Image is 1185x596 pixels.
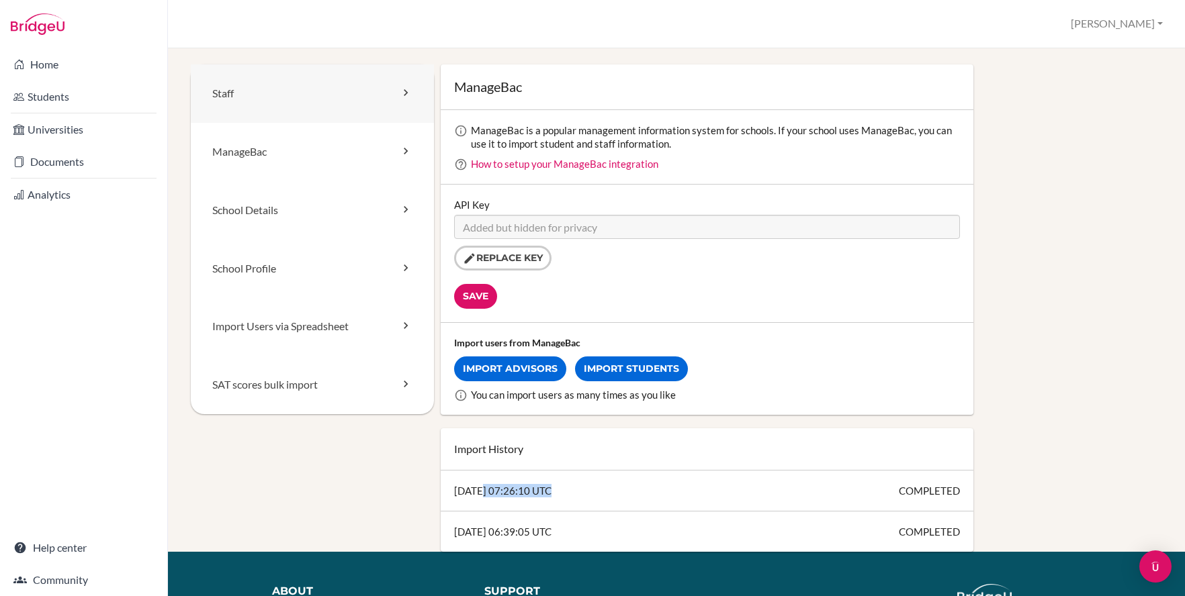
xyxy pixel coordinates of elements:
[3,148,165,175] a: Documents
[191,297,434,356] a: Import Users via Spreadsheet
[471,388,960,401] div: You can import users as many times as you like
[1139,550,1172,583] div: Open Intercom Messenger
[454,336,960,350] div: Import users from ManageBac
[3,534,165,561] a: Help center
[441,511,973,552] div: [DATE] 06:39:05 UTC
[1065,11,1169,36] button: [PERSON_NAME]
[899,484,960,497] span: COMPLETED
[3,181,165,208] a: Analytics
[191,181,434,240] a: School Details
[454,78,960,96] h1: ManageBac
[3,51,165,78] a: Home
[454,246,552,270] button: Replace key
[471,158,658,170] a: How to setup your ManageBac integration
[3,566,165,593] a: Community
[454,284,497,309] input: Save
[899,525,960,538] span: COMPLETED
[575,356,688,381] a: Import Students
[454,442,960,456] h2: Import History
[471,123,960,150] div: ManageBac is a popular management information system for schools. If your school uses ManageBac, ...
[191,64,434,123] a: Staff
[441,470,973,511] div: [DATE] 07:26:10 UTC
[191,356,434,414] a: SAT scores bulk import
[454,198,490,211] label: API Key
[191,240,434,298] a: School Profile
[191,123,434,181] a: ManageBac
[3,116,165,143] a: Universities
[3,83,165,110] a: Students
[454,356,566,381] a: Import Advisors
[11,13,64,35] img: Bridge-U
[454,215,960,239] input: Added but hidden for privacy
